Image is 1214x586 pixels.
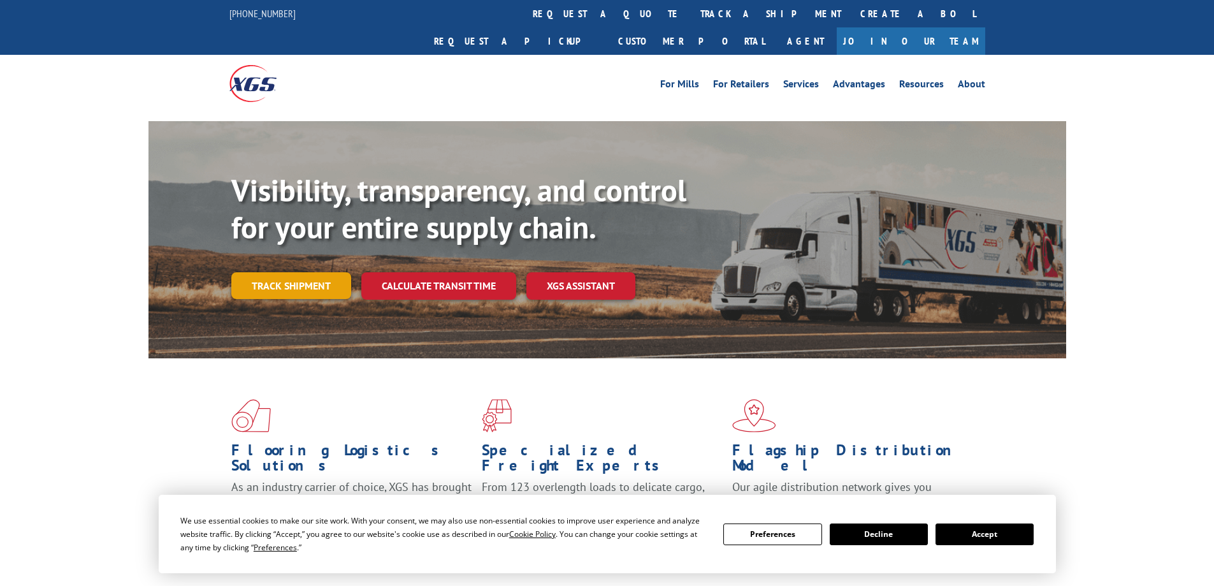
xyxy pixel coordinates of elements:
a: Services [783,79,819,93]
b: Visibility, transparency, and control for your entire supply chain. [231,170,686,247]
span: Preferences [254,542,297,553]
img: xgs-icon-focused-on-flooring-red [482,399,512,432]
button: Decline [830,524,928,545]
h1: Flooring Logistics Solutions [231,443,472,480]
a: XGS ASSISTANT [526,272,635,300]
div: We use essential cookies to make our site work. With your consent, we may also use non-essential ... [180,514,708,554]
a: Track shipment [231,272,351,299]
span: Cookie Policy [509,529,556,539]
h1: Flagship Distribution Model [732,443,973,480]
button: Accept [936,524,1034,545]
span: As an industry carrier of choice, XGS has brought innovation and dedication to flooring logistics... [231,480,472,525]
p: From 123 overlength loads to delicate cargo, our experienced staff knows the best way to move you... [482,480,723,536]
a: Calculate transit time [361,272,516,300]
a: Join Our Team [837,27,985,55]
a: [PHONE_NUMBER] [229,7,296,20]
a: Request a pickup [424,27,609,55]
a: Agent [774,27,837,55]
div: Cookie Consent Prompt [159,495,1056,573]
button: Preferences [723,524,821,545]
a: For Mills [660,79,699,93]
a: For Retailers [713,79,769,93]
a: Advantages [833,79,885,93]
a: Resources [899,79,944,93]
span: Our agile distribution network gives you nationwide inventory management on demand. [732,480,967,509]
h1: Specialized Freight Experts [482,443,723,480]
img: xgs-icon-total-supply-chain-intelligence-red [231,399,271,432]
a: About [958,79,985,93]
img: xgs-icon-flagship-distribution-model-red [732,399,776,432]
a: Customer Portal [609,27,774,55]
